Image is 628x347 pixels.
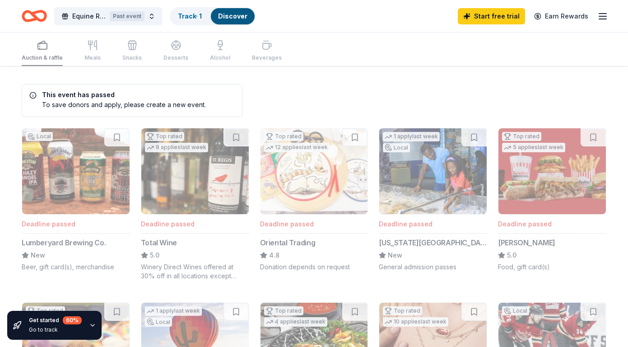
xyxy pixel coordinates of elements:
button: Image for Arizona Science Center1 applylast weekLocalDeadline passed[US_STATE][GEOGRAPHIC_DATA]Ne... [379,128,487,272]
button: Image for Total WineTop rated8 applieslast weekDeadline passedTotal Wine5.0Winery Direct Wines of... [141,128,249,281]
h5: This event has passed [29,92,206,98]
div: 60 % [63,316,82,324]
button: Image for Portillo'sTop rated5 applieslast weekDeadline passed[PERSON_NAME]5.0Food, gift card(s) [498,128,606,272]
a: Discover [218,12,247,20]
a: Track· 1 [178,12,202,20]
button: Equine Rescue Fundraiser and Silent auctionPast event [54,7,163,25]
div: Get started [29,316,82,324]
div: Go to track [29,326,82,333]
a: Home [22,5,47,27]
a: Start free trial [458,8,525,24]
div: Past event [110,11,144,21]
button: Track· 1Discover [170,7,256,25]
button: Image for Lumberyard Brewing Co.LocalDeadline passedLumberyard Brewing Co.NewBeer, gift card(s), ... [22,128,130,272]
div: To save donors and apply, please create a new event. [29,100,206,109]
span: Equine Rescue Fundraiser and Silent auction [72,11,106,22]
button: Image for Oriental TradingTop rated12 applieslast weekDeadline passedOriental Trading4.8Donation ... [260,128,368,272]
a: Earn Rewards [529,8,594,24]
